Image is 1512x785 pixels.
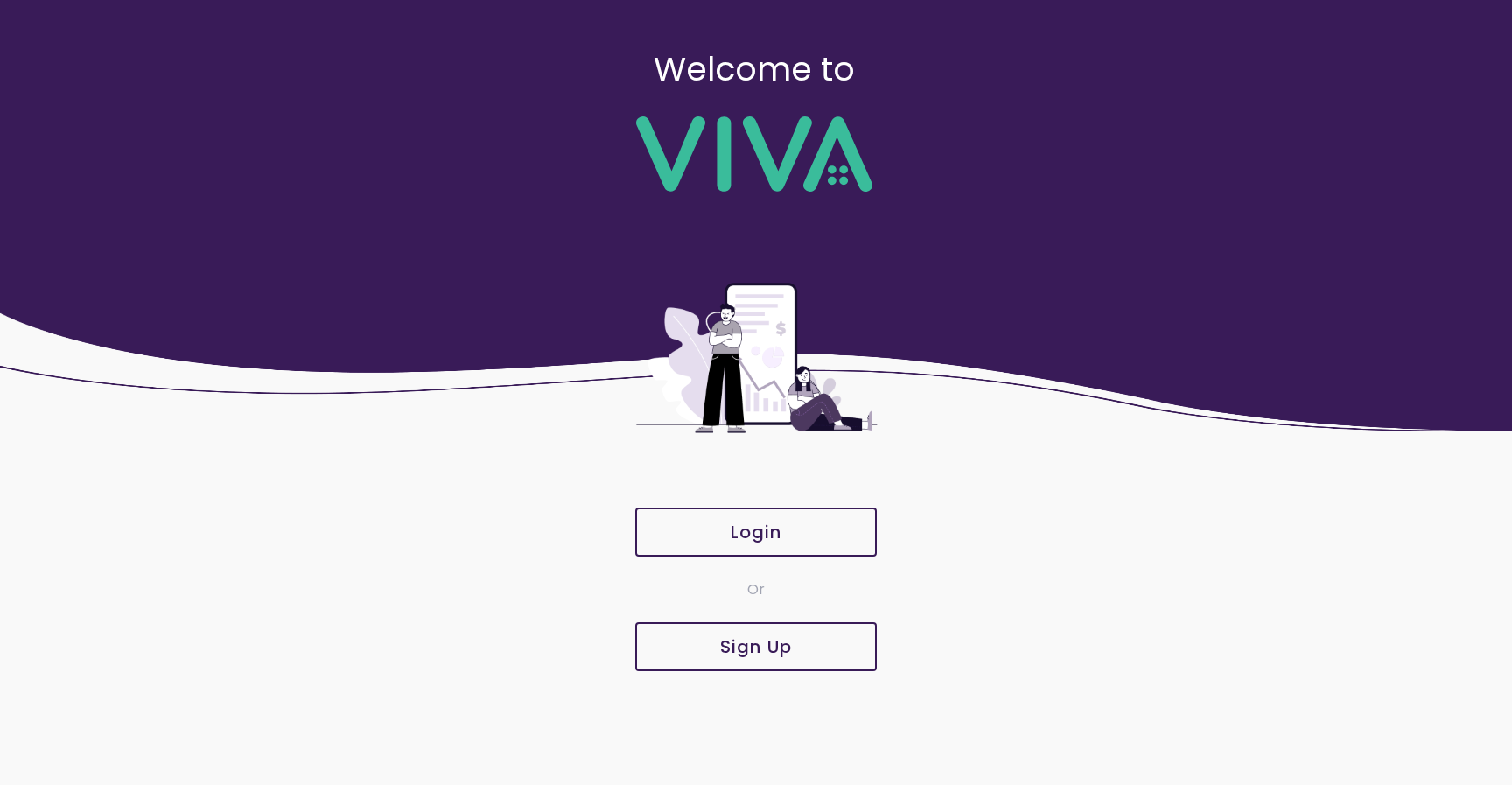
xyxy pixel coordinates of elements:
a: Login [633,508,878,557]
ion-button: Sign Up [635,622,877,671]
ion-text: Or [747,579,765,599]
img: entry [633,227,878,489]
ion-button: Login [635,508,877,557]
ion-text: Welcome to [654,46,855,92]
a: Sign Up [633,622,878,671]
